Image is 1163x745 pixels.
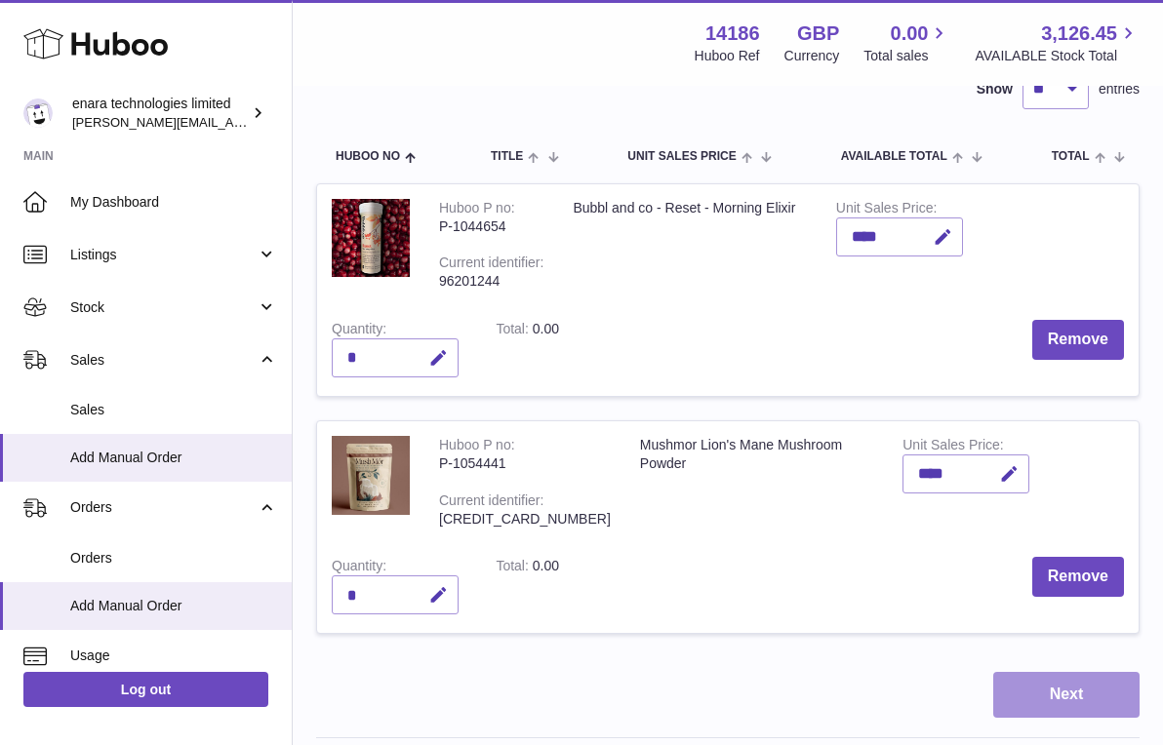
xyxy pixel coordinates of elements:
[891,20,929,47] span: 0.00
[705,20,760,47] strong: 14186
[70,401,277,419] span: Sales
[439,255,543,275] div: Current identifier
[332,558,386,578] label: Quantity
[439,200,515,220] div: Huboo P no
[1041,20,1117,47] span: 3,126.45
[695,47,760,65] div: Huboo Ref
[863,20,950,65] a: 0.00 Total sales
[439,272,543,291] div: 96201244
[975,47,1140,65] span: AVAILABLE Stock Total
[625,421,888,542] td: Mushmor Lion's Mane Mushroom Powder
[491,150,523,163] span: Title
[993,672,1140,718] button: Next
[1032,320,1124,360] button: Remove
[496,321,532,341] label: Total
[975,20,1140,65] a: 3,126.45 AVAILABLE Stock Total
[23,672,268,707] a: Log out
[797,20,839,47] strong: GBP
[332,436,410,515] img: Mushmor Lion's Mane Mushroom Powder
[1099,80,1140,98] span: entries
[627,150,736,163] span: Unit Sales Price
[439,437,515,457] div: Huboo P no
[70,647,277,665] span: Usage
[439,217,543,236] div: P-1044654
[70,351,257,370] span: Sales
[784,47,840,65] div: Currency
[533,321,559,336] span: 0.00
[1052,150,1090,163] span: Total
[841,150,947,163] span: AVAILABLE Total
[72,114,391,130] span: [PERSON_NAME][EMAIL_ADDRESS][DOMAIN_NAME]
[23,98,53,128] img: Dee@enara.co
[558,184,821,305] td: Bubbl and co - Reset - Morning Elixir
[332,199,410,277] img: Bubbl and co - Reset - Morning Elixir
[439,510,611,529] div: [CREDIT_CARD_NUMBER]
[496,558,532,578] label: Total
[70,549,277,568] span: Orders
[70,246,257,264] span: Listings
[70,449,277,467] span: Add Manual Order
[836,200,937,220] label: Unit Sales Price
[863,47,950,65] span: Total sales
[439,454,611,473] div: P-1054441
[70,298,257,317] span: Stock
[332,321,386,341] label: Quantity
[533,558,559,573] span: 0.00
[70,498,257,517] span: Orders
[72,95,248,132] div: enara technologies limited
[902,437,1003,457] label: Unit Sales Price
[70,193,277,212] span: My Dashboard
[336,150,400,163] span: Huboo no
[1032,557,1124,597] button: Remove
[439,492,543,513] div: Current identifier
[977,80,1013,98] label: Show
[70,597,277,615] span: Add Manual Order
